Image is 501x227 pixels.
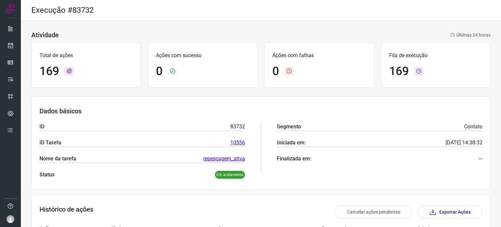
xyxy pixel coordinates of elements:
p: Contato [464,123,482,131]
h3: Atividade [31,31,59,39]
p: Últimas 24 horas [450,32,491,39]
p: Ações com sucesso [156,52,249,59]
p: Status [39,171,54,179]
h1: 0 [272,64,279,78]
h2: Execução #83732 [31,6,94,15]
button: Cancelar ações pendentes [335,205,412,219]
button: Exportar Ações [417,206,482,218]
p: ID Tarefa [39,139,61,147]
h3: Histórico de ações [39,205,93,219]
p: ID [39,123,44,131]
img: Logo [6,4,15,14]
p: Finalizada em: [277,155,311,163]
h1: 0 [156,64,162,78]
p: --- [478,155,482,163]
h3: Dados básicos [39,107,482,115]
a: repescagem_ativa [203,155,245,163]
p: Iniciada em: [277,139,306,147]
img: avatar-user-boy.jpg [7,215,14,223]
h1: 169 [389,64,409,78]
p: Fila de execução [389,52,482,59]
p: Segmento [277,123,301,131]
p: [DATE] 14:38:32 [446,139,482,147]
h1: 169 [39,64,59,78]
p: Ações com falhas [272,52,366,59]
p: Total de ações [39,52,133,59]
p: Nome da tarefa [39,155,76,163]
a: 10556 [230,139,245,147]
p: Em andamento [215,171,245,179]
p: 83732 [230,123,245,131]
